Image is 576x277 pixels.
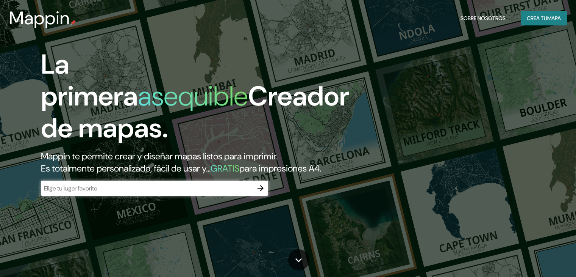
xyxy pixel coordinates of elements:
[239,162,321,174] font: para impresiones A4.
[41,184,253,193] input: Elige tu lugar favorito
[138,79,248,114] font: asequible
[211,162,239,174] font: GRATIS
[457,11,509,25] button: Sobre nosotros
[527,15,547,22] font: Crea tu
[41,47,138,114] font: La primera
[509,247,568,269] iframe: Help widget launcher
[41,150,278,162] font: Mappin te permite crear y diseñar mapas listos para imprimir.
[9,6,70,30] font: Mappin
[521,11,567,25] button: Crea tumapa
[547,15,561,22] font: mapa
[70,20,76,26] img: pin de mapeo
[460,15,506,22] font: Sobre nosotros
[41,79,349,146] font: Creador de mapas.
[41,162,211,174] font: Es totalmente personalizado, fácil de usar y...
